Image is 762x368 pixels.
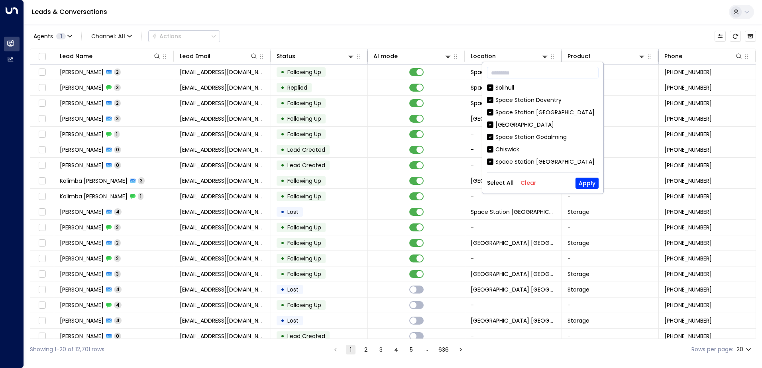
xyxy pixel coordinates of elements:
[465,158,562,173] td: -
[180,51,210,61] div: Lead Email
[114,115,121,122] span: 3
[148,30,220,42] button: Actions
[281,143,285,157] div: •
[277,51,355,61] div: Status
[736,344,753,355] div: 20
[180,177,265,185] span: kalimbaculverwell@yahoo.co.uk
[114,317,122,324] span: 4
[495,121,554,129] div: [GEOGRAPHIC_DATA]
[180,146,265,154] span: royalbluedress@hotmail.co.uk
[60,146,104,154] span: Soffia Marlin
[281,236,285,250] div: •
[60,115,104,123] span: Soffia Marlin
[37,300,47,310] span: Toggle select row
[562,127,659,142] td: -
[568,208,589,216] span: Storage
[281,190,285,203] div: •
[471,68,556,76] span: Space Station Banbury
[568,51,646,61] div: Product
[118,33,125,39] span: All
[180,68,265,76] span: abuhusayn50@gmail.com
[562,298,659,313] td: -
[471,208,556,216] span: Space Station Brentford
[60,161,104,169] span: Soffia Marlin
[114,84,121,91] span: 3
[520,180,536,186] button: Clear
[471,99,556,107] span: Space Station Solihull
[471,51,496,61] div: Location
[495,84,514,92] div: Solihull
[664,68,712,76] span: +447877296329
[281,96,285,110] div: •
[281,283,285,296] div: •
[456,345,465,354] button: Go to next page
[487,108,599,117] div: Space Station [GEOGRAPHIC_DATA]
[287,130,321,138] span: Following Up
[60,239,104,247] span: Eva Papp
[664,223,712,231] span: +447516706155
[281,205,285,219] div: •
[37,114,47,124] span: Toggle select row
[562,142,659,157] td: -
[281,252,285,265] div: •
[56,33,66,39] span: 1
[114,301,122,308] span: 4
[487,84,599,92] div: Solihull
[562,158,659,173] td: -
[60,270,104,278] span: Jack Freeman
[60,130,104,138] span: Soffia Marlin
[180,84,265,92] span: richardwhitehead@ymail.com
[180,130,265,138] span: royalbluedress@hotmail.co.uk
[471,115,556,123] span: Space Station Kings Heath
[664,270,712,278] span: +447944063833
[287,146,325,154] span: Lead Created
[114,131,120,137] span: 1
[180,239,265,247] span: evica9102@gmail.com
[37,285,47,295] span: Toggle select row
[437,345,450,354] button: Go to page 636
[60,99,104,107] span: Richard Whitehead
[281,127,285,141] div: •
[180,301,265,309] span: e.mitch1906@gmail.com
[277,51,295,61] div: Status
[562,329,659,344] td: -
[60,317,104,325] span: Millie Mitchell
[730,31,741,42] span: Refresh
[376,345,386,354] button: Go to page 3
[37,331,47,341] span: Toggle select row
[37,52,47,62] span: Toggle select all
[281,314,285,327] div: •
[88,31,135,42] button: Channel:All
[180,270,265,278] span: freeman0121@gmail.com
[60,286,104,294] span: Millie Mitchell
[180,286,265,294] span: e.mitch1906@gmail.com
[568,51,591,61] div: Product
[60,332,104,340] span: Sami Eyles
[487,158,599,166] div: Space Station [GEOGRAPHIC_DATA]
[715,31,726,42] button: Customize
[664,317,712,325] span: +447582809640
[373,51,398,61] div: AI mode
[60,301,104,309] span: Millie Mitchell
[287,286,299,294] span: Lost
[138,177,145,184] span: 3
[471,177,529,185] span: Space Station Slough
[562,251,659,266] td: -
[30,31,75,42] button: Agents1
[37,207,47,217] span: Toggle select row
[37,316,47,326] span: Toggle select row
[664,51,743,61] div: Phone
[281,267,285,281] div: •
[495,108,595,117] div: Space Station [GEOGRAPHIC_DATA]
[287,115,321,123] span: Following Up
[664,115,712,123] span: +447891542015
[60,51,161,61] div: Lead Name
[664,146,712,154] span: +447891542015
[281,221,285,234] div: •
[281,174,285,188] div: •
[37,254,47,264] span: Toggle select row
[37,98,47,108] span: Toggle select row
[114,270,121,277] span: 3
[281,298,285,312] div: •
[287,223,321,231] span: Following Up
